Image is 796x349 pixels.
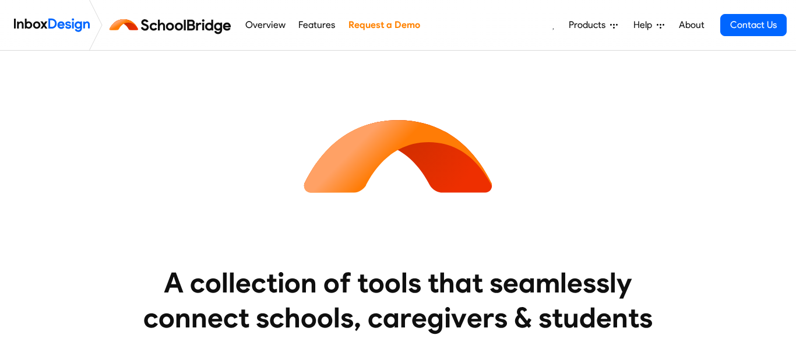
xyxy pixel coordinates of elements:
[121,265,675,335] heading: A collection of tools that seamlessly connect schools, caregivers & students
[569,18,610,32] span: Products
[107,11,238,39] img: schoolbridge logo
[242,13,288,37] a: Overview
[720,14,787,36] a: Contact Us
[345,13,423,37] a: Request a Demo
[675,13,707,37] a: About
[633,18,657,32] span: Help
[293,51,503,260] img: icon_schoolbridge.svg
[629,13,669,37] a: Help
[295,13,339,37] a: Features
[564,13,622,37] a: Products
